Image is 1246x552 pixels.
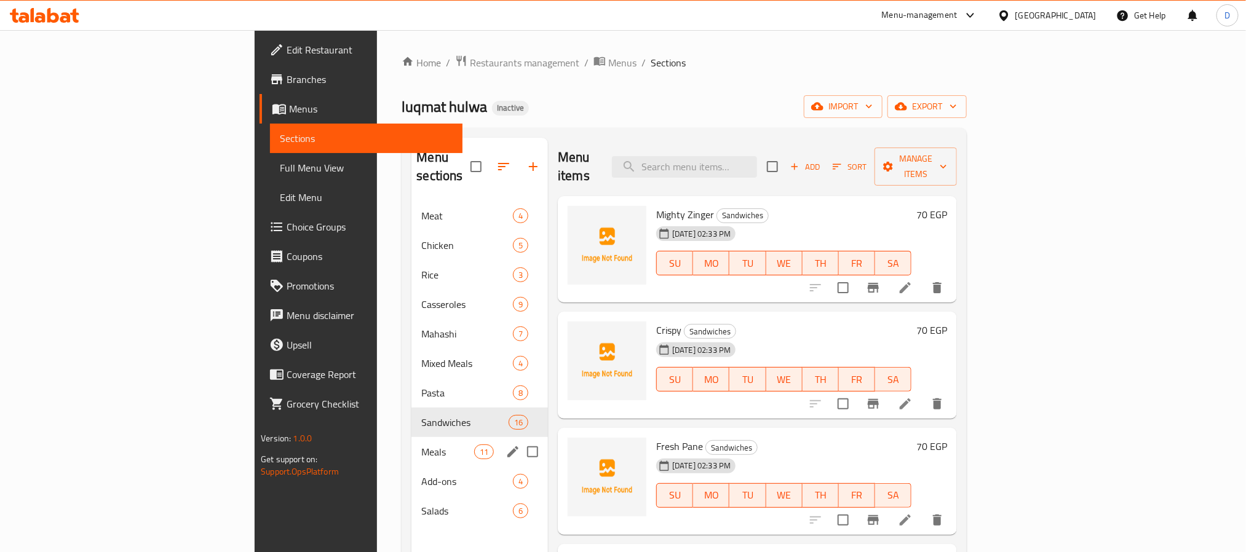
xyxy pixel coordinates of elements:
span: D [1224,9,1230,22]
span: TU [734,254,761,272]
span: [DATE] 02:33 PM [667,344,736,356]
button: delete [923,505,952,535]
button: MO [693,251,729,275]
span: Casseroles [421,297,513,312]
span: Sort items [825,157,875,176]
a: Menus [260,94,462,124]
span: 4 [514,476,528,487]
span: FR [844,254,870,272]
span: MO [698,371,724,388]
span: Branches [287,72,453,87]
button: FR [839,251,875,275]
span: Meat [421,208,513,223]
span: Promotions [287,278,453,293]
button: TH [803,367,839,392]
a: Choice Groups [260,212,462,242]
input: search [612,156,757,178]
a: Branches [260,65,462,94]
span: WE [771,486,798,504]
button: SA [875,483,911,508]
button: Sort [830,157,870,176]
span: Salads [421,503,513,518]
div: Chicken5 [411,231,548,260]
button: Add [785,157,825,176]
h6: 70 EGP [916,206,947,223]
span: Sort sections [489,152,518,181]
button: Branch-specific-item [859,389,888,419]
span: WE [771,371,798,388]
span: SA [880,371,907,388]
span: MO [698,254,724,272]
div: Pasta8 [411,378,548,408]
span: TU [734,371,761,388]
button: delete [923,273,952,302]
button: WE [766,251,803,275]
div: Sandwiches [684,324,736,339]
span: Edit Menu [280,190,453,205]
div: items [509,415,528,430]
span: Crispy [656,321,681,339]
span: Sandwiches [685,325,736,339]
h2: Menu items [558,148,597,185]
div: Menu-management [882,8,958,23]
button: FR [839,367,875,392]
div: Salads6 [411,496,548,526]
span: import [814,99,873,114]
span: export [897,99,957,114]
button: TH [803,483,839,508]
a: Restaurants management [455,55,579,71]
div: items [513,208,528,223]
button: TU [729,251,766,275]
span: SA [880,254,907,272]
span: Select to update [830,391,856,417]
button: TH [803,251,839,275]
div: items [513,238,528,253]
div: Add-ons4 [411,467,548,496]
span: Select section [760,154,785,179]
span: Mahashi [421,326,513,341]
div: Casseroles9 [411,290,548,319]
span: Inactive [492,103,529,113]
button: SU [656,251,693,275]
span: 7 [514,328,528,340]
span: MO [698,486,724,504]
div: Mixed Meals [421,356,513,371]
span: FR [844,486,870,504]
span: Version: [261,430,291,446]
div: Rice3 [411,260,548,290]
button: delete [923,389,952,419]
span: Coverage Report [287,367,453,382]
span: SU [662,371,688,388]
button: Manage items [875,148,957,186]
button: SA [875,367,911,392]
a: Edit Menu [270,183,462,212]
button: export [887,95,967,118]
button: FR [839,483,875,508]
span: Sandwiches [706,441,757,455]
a: Support.OpsPlatform [261,463,339,479]
button: Branch-specific-item [859,505,888,535]
span: 5 [514,240,528,251]
a: Grocery Checklist [260,389,462,419]
span: Menu disclaimer [287,308,453,323]
button: SU [656,483,693,508]
span: TH [808,254,834,272]
span: Sections [280,131,453,146]
a: Coverage Report [260,360,462,389]
li: / [584,55,589,70]
span: Sort [833,160,867,174]
div: Mixed Meals4 [411,349,548,378]
div: items [513,503,528,518]
span: Chicken [421,238,513,253]
span: Select to update [830,507,856,533]
a: Edit Restaurant [260,35,462,65]
span: Select all sections [463,154,489,179]
div: items [513,385,528,400]
span: 8 [514,387,528,399]
span: Add-ons [421,474,513,489]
